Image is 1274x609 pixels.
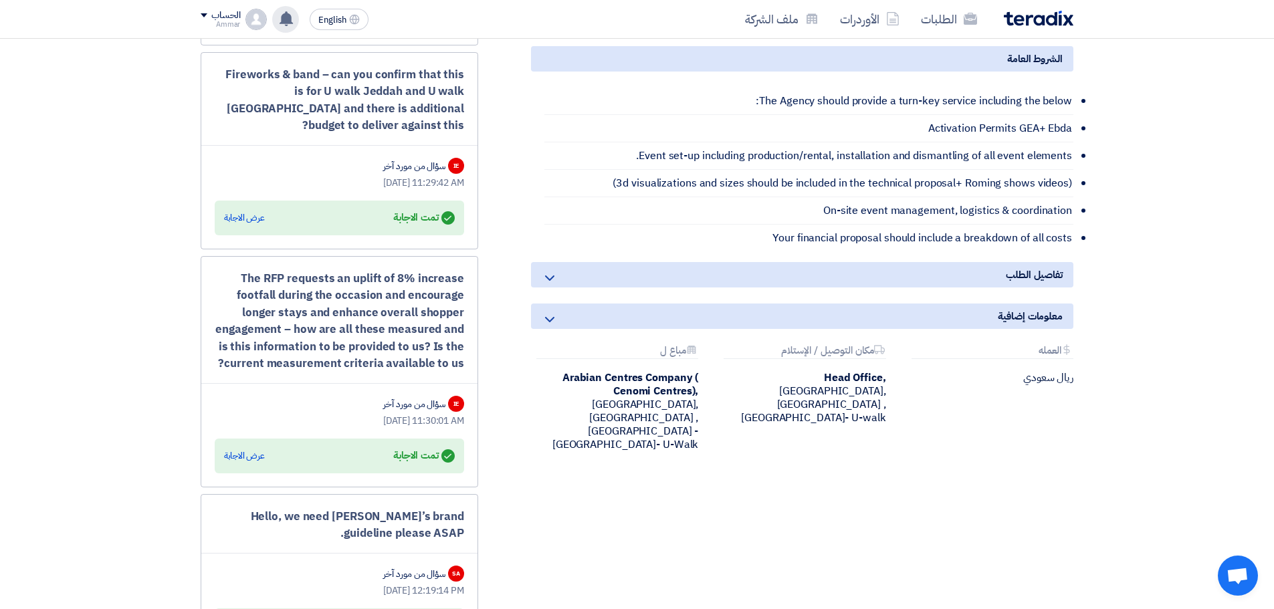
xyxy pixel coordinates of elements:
[906,371,1073,384] div: ريال سعودي
[544,142,1073,170] li: Event set-up including production/rental, installation and dismantling of all event elements.
[536,345,698,359] div: مباع ل
[544,170,1073,197] li: (3d visualizations and sizes should be included in the technical proposal+ Roming shows videos)
[224,211,265,225] div: عرض الاجابة
[215,176,464,190] div: [DATE] 11:29:42 AM
[531,371,698,451] div: [GEOGRAPHIC_DATA], [GEOGRAPHIC_DATA] ,[GEOGRAPHIC_DATA] - [GEOGRAPHIC_DATA]- U-Walk
[910,3,988,35] a: الطلبات
[448,396,464,412] div: IE
[562,370,699,399] b: Arabian Centres Company ( Cenomi Centres),
[224,449,265,463] div: عرض الاجابة
[245,9,267,30] img: profile_test.png
[734,3,829,35] a: ملف الشركة
[998,309,1063,324] span: معلومات إضافية
[393,209,455,227] div: تمت الاجابة
[318,15,346,25] span: English
[544,115,1073,142] li: Activation Permits GEA+ Ebda
[718,371,885,424] div: [GEOGRAPHIC_DATA], [GEOGRAPHIC_DATA] ,[GEOGRAPHIC_DATA]- U-walk
[215,66,464,134] div: Fireworks & band – can you confirm that this is for U walk Jeddah and U walk [GEOGRAPHIC_DATA] an...
[824,370,886,386] b: Head Office,
[383,159,445,173] div: سؤال من مورد آخر
[912,345,1073,359] div: العمله
[215,584,464,598] div: [DATE] 12:19:14 PM
[215,508,464,542] div: Hello, we need [PERSON_NAME]’s brand guideline please ASAP.
[211,10,240,21] div: الحساب
[724,345,885,359] div: مكان التوصيل / الإستلام
[1007,51,1063,66] span: الشروط العامة
[544,88,1073,115] li: The Agency should provide a turn-key service including the below:
[544,197,1073,225] li: On-site event management, logistics & coordination
[215,270,464,372] div: The RFP requests an uplift of 8% increase footfall during the occasion and encourage longer stays...
[383,567,445,581] div: سؤال من مورد آخر
[215,414,464,428] div: [DATE] 11:30:01 AM
[310,9,368,30] button: English
[448,158,464,174] div: IE
[383,397,445,411] div: سؤال من مورد آخر
[829,3,910,35] a: الأوردرات
[1218,556,1258,596] a: Open chat
[1006,267,1063,282] span: تفاصيل الطلب
[393,447,455,465] div: تمت الاجابة
[544,225,1073,251] li: Your financial proposal should include a breakdown of all costs
[448,566,464,582] div: SA
[1004,11,1073,26] img: Teradix logo
[201,21,240,28] div: Ammar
